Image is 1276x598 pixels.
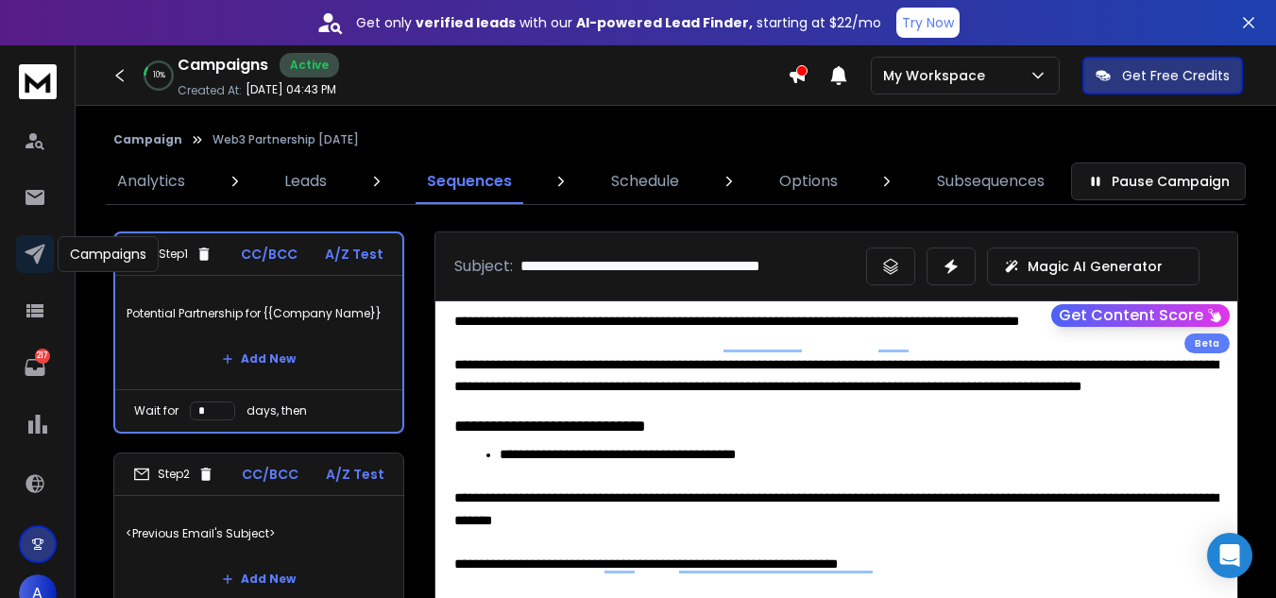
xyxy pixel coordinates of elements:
p: Sequences [427,170,512,193]
button: Get Content Score [1051,304,1230,327]
p: Get Free Credits [1122,66,1230,85]
p: 217 [35,349,50,364]
div: Beta [1184,333,1230,353]
p: My Workspace [883,66,993,85]
div: Active [280,53,339,77]
a: Options [768,159,849,204]
p: Potential Partnership for {{Company Name}} [127,287,391,340]
a: Schedule [600,159,690,204]
p: A/Z Test [325,245,383,264]
a: Sequences [416,159,523,204]
div: Campaigns [58,236,159,272]
p: Created At: [178,83,242,98]
button: Try Now [896,8,960,38]
button: Get Free Credits [1082,57,1243,94]
p: Get only with our starting at $22/mo [356,13,881,32]
div: Step 1 [134,246,213,263]
p: [DATE] 04:43 PM [246,82,336,97]
p: days, then [247,403,307,419]
p: Wait for [134,403,179,419]
a: Leads [273,159,338,204]
li: Step1CC/BCCA/Z TestPotential Partnership for {{Company Name}}Add NewWait fordays, then [113,231,404,434]
button: Add New [207,560,311,598]
p: Options [779,170,838,193]
div: Open Intercom Messenger [1207,533,1252,578]
p: CC/BCC [241,245,298,264]
a: Subsequences [926,159,1056,204]
p: Schedule [611,170,679,193]
p: Try Now [902,13,954,32]
p: Leads [284,170,327,193]
button: Magic AI Generator [987,248,1199,285]
img: logo [19,64,57,99]
strong: verified leads [416,13,516,32]
button: Campaign [113,132,182,147]
p: A/Z Test [326,465,384,484]
p: Subject: [454,255,513,278]
p: CC/BCC [242,465,298,484]
p: Magic AI Generator [1028,257,1163,276]
button: Pause Campaign [1071,162,1246,200]
p: <Previous Email's Subject> [126,507,392,560]
p: Analytics [117,170,185,193]
a: 217 [16,349,54,386]
p: 10 % [153,70,165,81]
p: Subsequences [937,170,1045,193]
strong: AI-powered Lead Finder, [576,13,753,32]
h1: Campaigns [178,54,268,77]
p: Web3 Partnership [DATE] [213,132,359,147]
a: Analytics [106,159,196,204]
button: Add New [207,340,311,378]
div: Step 2 [133,466,214,483]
